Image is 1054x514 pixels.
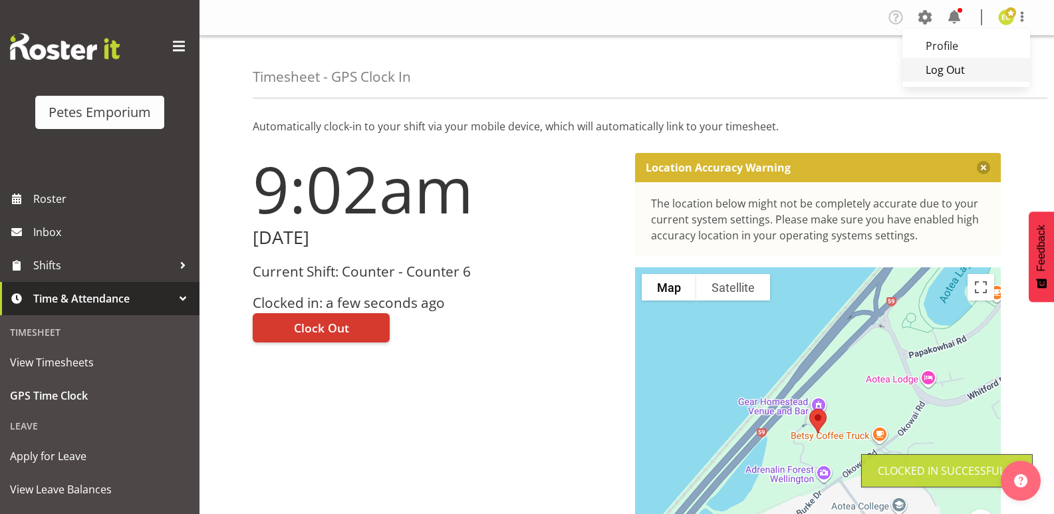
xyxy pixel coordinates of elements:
[1014,474,1027,487] img: help-xxl-2.png
[902,58,1030,82] a: Log Out
[3,412,196,440] div: Leave
[3,473,196,506] a: View Leave Balances
[3,379,196,412] a: GPS Time Clock
[651,195,986,243] div: The location below might not be completely accurate due to your current system settings. Please m...
[977,161,990,174] button: Close message
[253,69,411,84] h4: Timesheet - GPS Clock In
[646,161,791,174] p: Location Accuracy Warning
[253,313,390,342] button: Clock Out
[1029,211,1054,302] button: Feedback - Show survey
[3,319,196,346] div: Timesheet
[3,440,196,473] a: Apply for Leave
[253,264,619,279] h3: Current Shift: Counter - Counter 6
[294,319,349,336] span: Clock Out
[10,352,190,372] span: View Timesheets
[10,479,190,499] span: View Leave Balances
[253,227,619,248] h2: [DATE]
[696,274,770,301] button: Show satellite imagery
[3,346,196,379] a: View Timesheets
[878,463,1016,479] div: Clocked in Successfully
[902,34,1030,58] a: Profile
[253,295,619,311] h3: Clocked in: a few seconds ago
[253,153,619,225] h1: 9:02am
[10,446,190,466] span: Apply for Leave
[253,118,1001,134] p: Automatically clock-in to your shift via your mobile device, which will automatically link to you...
[33,222,193,242] span: Inbox
[10,386,190,406] span: GPS Time Clock
[1035,225,1047,271] span: Feedback
[998,9,1014,25] img: emma-croft7499.jpg
[642,274,696,301] button: Show street map
[33,189,193,209] span: Roster
[49,102,151,122] div: Petes Emporium
[10,33,120,60] img: Rosterit website logo
[33,289,173,309] span: Time & Attendance
[33,255,173,275] span: Shifts
[968,274,994,301] button: Toggle fullscreen view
